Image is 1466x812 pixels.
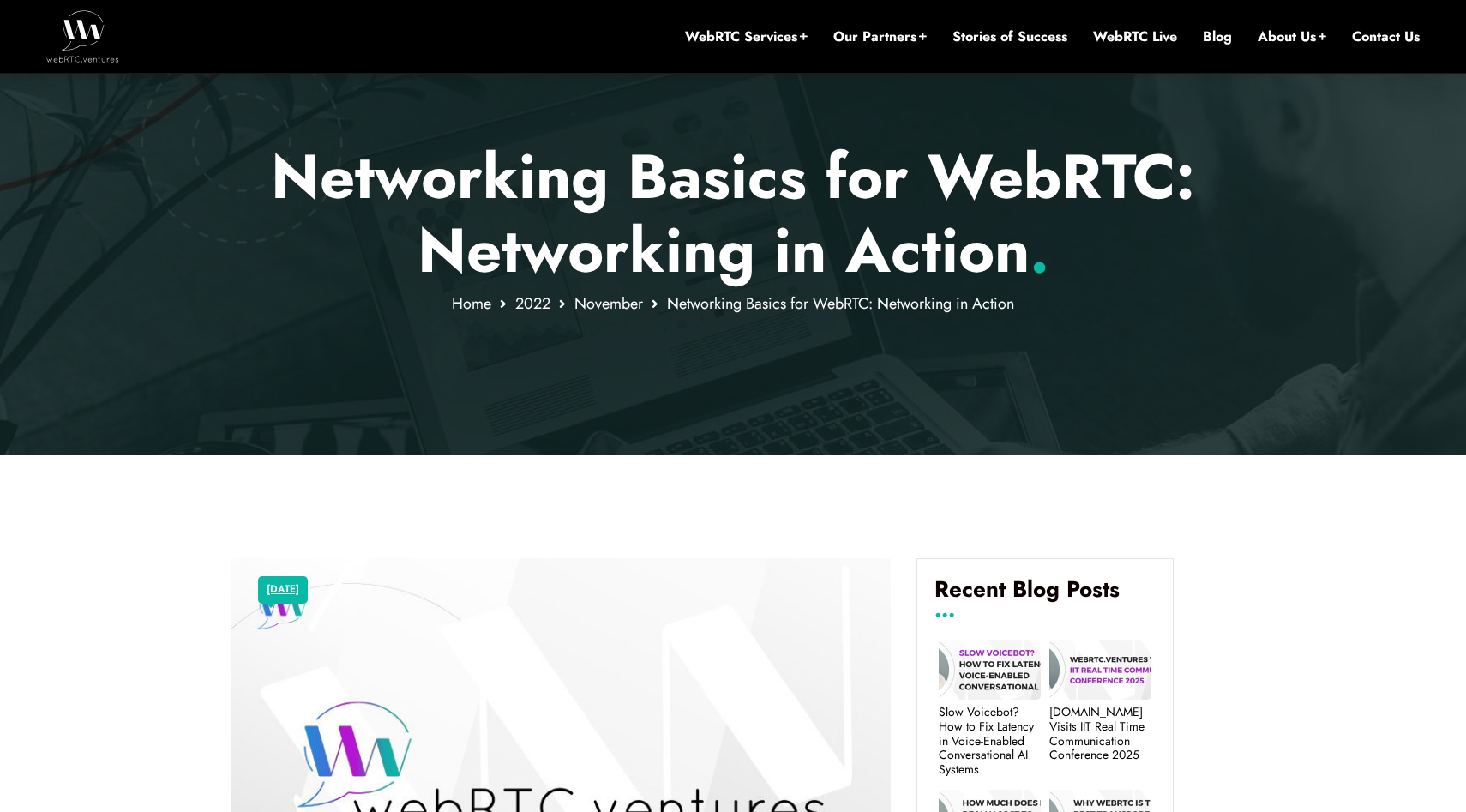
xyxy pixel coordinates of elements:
a: Slow Voicebot? How to Fix Latency in Voice-Enabled Conversational AI Systems [939,705,1041,777]
span: . [1030,206,1049,295]
a: Stories of Success [952,27,1067,46]
a: [DATE] [267,579,299,601]
h4: Recent Blog Posts [934,576,1156,616]
span: Networking Basics for WebRTC: Networking in Action [667,292,1014,315]
a: 2022 [515,292,550,315]
a: About Us [1258,27,1326,46]
a: Our Partners [833,27,927,46]
a: [DOMAIN_NAME] Visits IIT Real Time Communication Conference 2025 [1049,705,1151,762]
a: November [574,292,643,315]
a: Home [452,292,491,315]
a: WebRTC Live [1093,27,1177,46]
h1: Networking Basics for WebRTC: Networking in Action [231,140,1235,288]
a: Blog [1203,27,1232,46]
img: WebRTC.ventures [46,10,119,62]
a: WebRTC Services [685,27,808,46]
a: Contact Us [1352,27,1420,46]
